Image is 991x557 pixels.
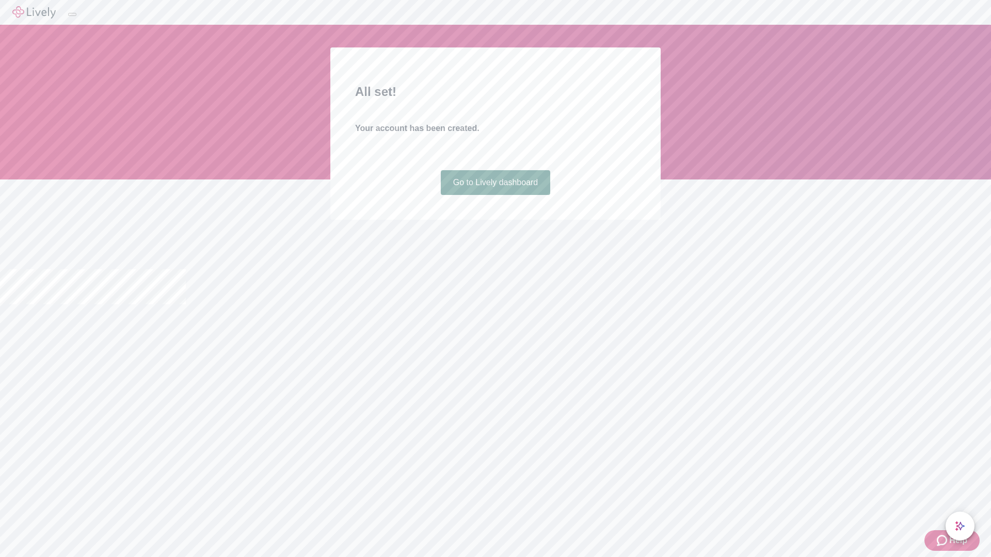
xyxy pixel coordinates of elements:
[12,6,56,19] img: Lively
[924,530,980,551] button: Zendesk support iconHelp
[355,122,636,135] h4: Your account has been created.
[955,521,965,531] svg: Lively AI Assistant
[946,512,974,540] button: chat
[355,83,636,101] h2: All set!
[937,534,949,547] svg: Zendesk support icon
[949,534,967,547] span: Help
[441,170,551,195] a: Go to Lively dashboard
[68,13,76,16] button: Log out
